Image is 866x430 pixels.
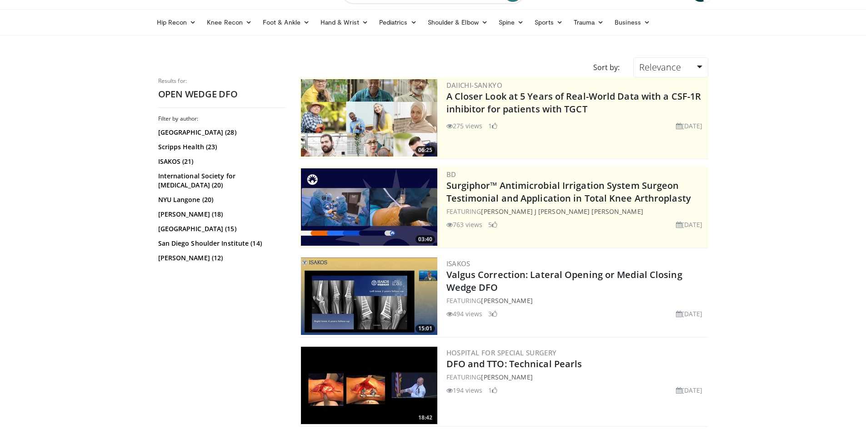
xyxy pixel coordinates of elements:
[374,13,422,31] a: Pediatrics
[586,57,626,77] div: Sort by:
[158,115,285,122] h3: Filter by author:
[446,296,706,305] div: FEATURING
[158,210,283,219] a: [PERSON_NAME] (18)
[481,207,643,216] a: [PERSON_NAME] J [PERSON_NAME] [PERSON_NAME]
[415,235,435,243] span: 03:40
[488,121,497,131] li: 1
[446,207,706,216] div: FEATURING
[301,79,437,157] a: 06:25
[446,309,483,319] li: 494 views
[422,13,493,31] a: Shoulder & Elbow
[158,172,283,190] a: International Society for [MEDICAL_DATA] (20)
[301,347,437,424] img: 52ef959d-42dc-48d6-be12-60ae4af42a08.300x170_q85_crop-smart_upscale.jpg
[301,258,437,335] img: 40e124a3-e70d-4172-ab8a-49f908ce3a3a.300x170_q85_crop-smart_upscale.jpg
[415,146,435,154] span: 06:25
[201,13,257,31] a: Knee Recon
[493,13,529,31] a: Spine
[158,157,283,166] a: ISAKOS (21)
[446,220,483,229] li: 763 views
[446,385,483,395] li: 194 views
[676,220,703,229] li: [DATE]
[446,179,691,204] a: Surgiphor™ Antimicrobial Irrigation System Surgeon Testimonial and Application in Total Knee Arth...
[446,121,483,131] li: 275 views
[633,57,708,77] a: Relevance
[676,121,703,131] li: [DATE]
[158,195,283,204] a: NYU Langone (20)
[158,77,285,85] p: Results for:
[446,268,682,293] a: Valgus Correction: Lateral Opening or Medial Closing Wedge DFO
[301,168,437,246] img: 70422da6-974a-44ac-bf9d-78c82a89d891.300x170_q85_crop-smart_upscale.jpg
[676,309,703,319] li: [DATE]
[676,385,703,395] li: [DATE]
[158,142,283,152] a: Scripps Health (23)
[488,385,497,395] li: 1
[488,220,497,229] li: 5
[446,170,456,179] a: BD
[151,13,202,31] a: Hip Recon
[301,168,437,246] a: 03:40
[158,224,283,233] a: [GEOGRAPHIC_DATA] (15)
[481,373,532,381] a: [PERSON_NAME]
[568,13,610,31] a: Trauma
[446,358,582,370] a: DFO and TTO: Technical Pearls
[488,309,497,319] li: 3
[446,90,701,115] a: A Closer Look at 5 Years of Real-World Data with a CSF-1R inhibitor for patients with TGCT
[415,414,435,422] span: 18:42
[609,13,656,31] a: Business
[158,88,285,100] h2: OPEN WEDGE DFO
[446,348,557,357] a: Hospital for Special Surgery
[446,372,706,382] div: FEATURING
[158,128,283,137] a: [GEOGRAPHIC_DATA] (28)
[301,79,437,157] img: 93c22cae-14d1-47f0-9e4a-a244e824b022.png.300x170_q85_crop-smart_upscale.jpg
[481,296,532,305] a: [PERSON_NAME]
[446,259,471,268] a: ISAKOS
[639,61,681,73] span: Relevance
[301,258,437,335] a: 15:01
[301,347,437,424] a: 18:42
[158,239,283,248] a: San Diego Shoulder Institute (14)
[158,253,283,263] a: [PERSON_NAME] (12)
[446,81,503,90] a: Daiichi-Sankyo
[529,13,568,31] a: Sports
[415,324,435,333] span: 15:01
[315,13,374,31] a: Hand & Wrist
[257,13,315,31] a: Foot & Ankle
